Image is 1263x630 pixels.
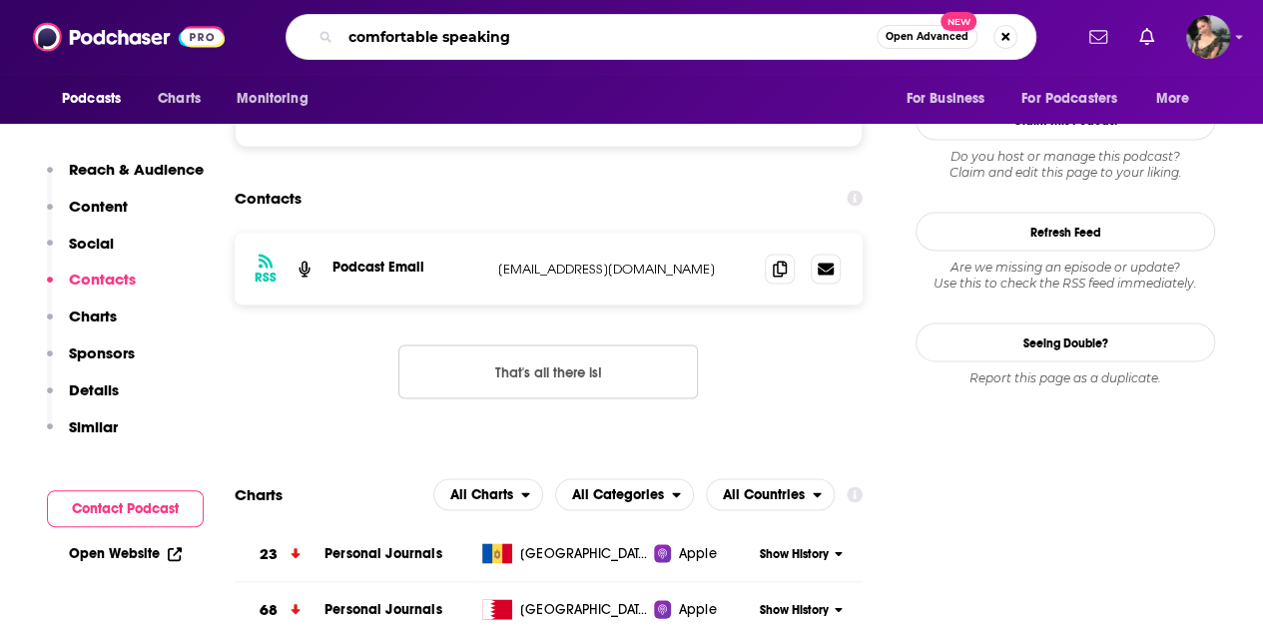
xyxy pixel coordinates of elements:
[69,545,182,562] a: Open Website
[223,80,333,118] button: open menu
[158,85,201,113] span: Charts
[69,343,135,362] p: Sponsors
[1142,80,1215,118] button: open menu
[760,545,829,562] span: Show History
[679,599,717,619] span: Apple
[62,85,121,113] span: Podcasts
[47,234,114,271] button: Social
[555,478,694,510] h2: Categories
[679,543,717,563] span: Apple
[47,270,136,307] button: Contacts
[235,526,324,581] a: 23
[520,599,650,619] span: Bahrain
[332,258,482,275] p: Podcast Email
[33,18,225,56] img: Podchaser - Follow, Share and Rate Podcasts
[1186,15,1230,59] img: User Profile
[48,80,147,118] button: open menu
[877,25,977,49] button: Open AdvancedNew
[916,148,1215,180] div: Claim and edit this page to your liking.
[433,478,543,510] h2: Platforms
[69,380,119,399] p: Details
[237,85,308,113] span: Monitoring
[474,543,654,563] a: [GEOGRAPHIC_DATA], [GEOGRAPHIC_DATA]
[145,80,213,118] a: Charts
[47,490,204,527] button: Contact Podcast
[255,269,277,285] h3: RSS
[324,544,442,561] a: Personal Journals
[1131,20,1162,54] a: Show notifications dropdown
[235,179,302,217] h2: Contacts
[324,600,442,617] a: Personal Journals
[916,148,1215,164] span: Do you host or manage this podcast?
[520,543,650,563] span: Moldova, Republic of
[1021,85,1117,113] span: For Podcasters
[433,478,543,510] button: open menu
[69,197,128,216] p: Content
[886,32,968,42] span: Open Advanced
[1186,15,1230,59] span: Logged in as Flossie22
[260,598,278,621] h3: 68
[47,417,118,454] button: Similar
[47,380,119,417] button: Details
[916,322,1215,361] a: Seeing Double?
[47,343,135,380] button: Sponsors
[760,601,829,618] span: Show History
[723,487,805,501] span: All Countries
[69,160,204,179] p: Reach & Audience
[1008,80,1146,118] button: open menu
[47,307,117,343] button: Charts
[754,601,849,618] button: Show History
[340,21,877,53] input: Search podcasts, credits, & more...
[47,160,204,197] button: Reach & Audience
[916,212,1215,251] button: Refresh Feed
[941,12,976,31] span: New
[69,417,118,436] p: Similar
[572,487,664,501] span: All Categories
[754,545,849,562] button: Show History
[450,487,513,501] span: All Charts
[706,478,835,510] button: open menu
[1186,15,1230,59] button: Show profile menu
[892,80,1009,118] button: open menu
[398,344,698,398] button: Nothing here.
[916,259,1215,291] div: Are we missing an episode or update? Use this to check the RSS feed immediately.
[906,85,984,113] span: For Business
[916,369,1215,385] div: Report this page as a duplicate.
[1156,85,1190,113] span: More
[706,478,835,510] h2: Countries
[1081,20,1115,54] a: Show notifications dropdown
[654,599,754,619] a: Apple
[69,234,114,253] p: Social
[555,478,694,510] button: open menu
[235,484,283,503] h2: Charts
[69,270,136,289] p: Contacts
[498,260,749,277] p: [EMAIL_ADDRESS][DOMAIN_NAME]
[69,307,117,325] p: Charts
[474,599,654,619] a: [GEOGRAPHIC_DATA]
[47,197,128,234] button: Content
[654,543,754,563] a: Apple
[260,542,278,565] h3: 23
[286,14,1036,60] div: Search podcasts, credits, & more...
